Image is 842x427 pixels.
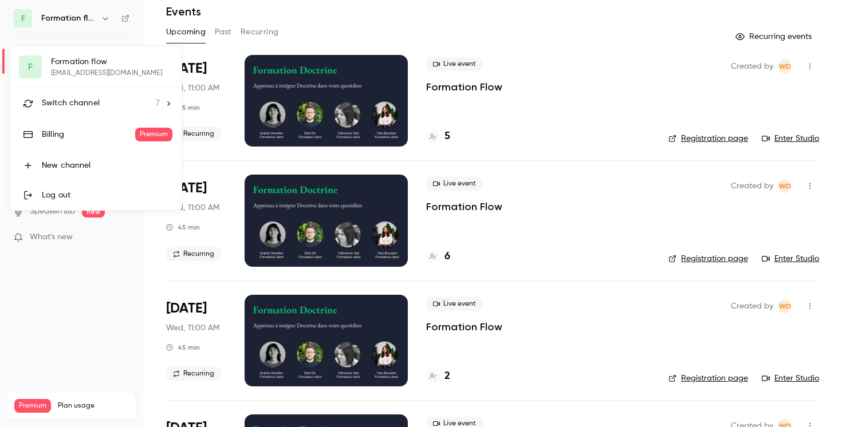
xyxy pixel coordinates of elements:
span: Switch channel [42,97,100,109]
div: Billing [42,129,135,140]
span: Premium [135,128,172,141]
span: 7 [156,97,160,109]
div: Log out [42,189,172,201]
div: New channel [42,160,172,171]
